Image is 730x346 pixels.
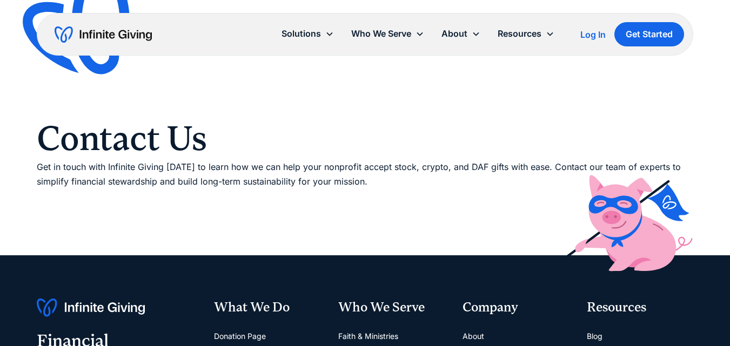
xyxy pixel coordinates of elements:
p: Get in touch with Infinite Giving [DATE] to learn how we can help your nonprofit accept stock, cr... [37,160,694,189]
div: Log In [580,30,606,39]
div: About [441,26,467,41]
div: Solutions [273,22,343,45]
a: home [55,26,152,43]
div: Who We Serve [343,22,433,45]
div: Company [463,298,570,317]
a: Get Started [614,22,684,46]
div: Resources [498,26,541,41]
a: Log In [580,28,606,41]
h1: Contact Us [37,117,694,160]
div: Resources [489,22,563,45]
div: About [433,22,489,45]
div: Who We Serve [338,298,445,317]
div: Solutions [282,26,321,41]
div: What We Do [214,298,321,317]
div: Who We Serve [351,26,411,41]
div: Resources [587,298,694,317]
